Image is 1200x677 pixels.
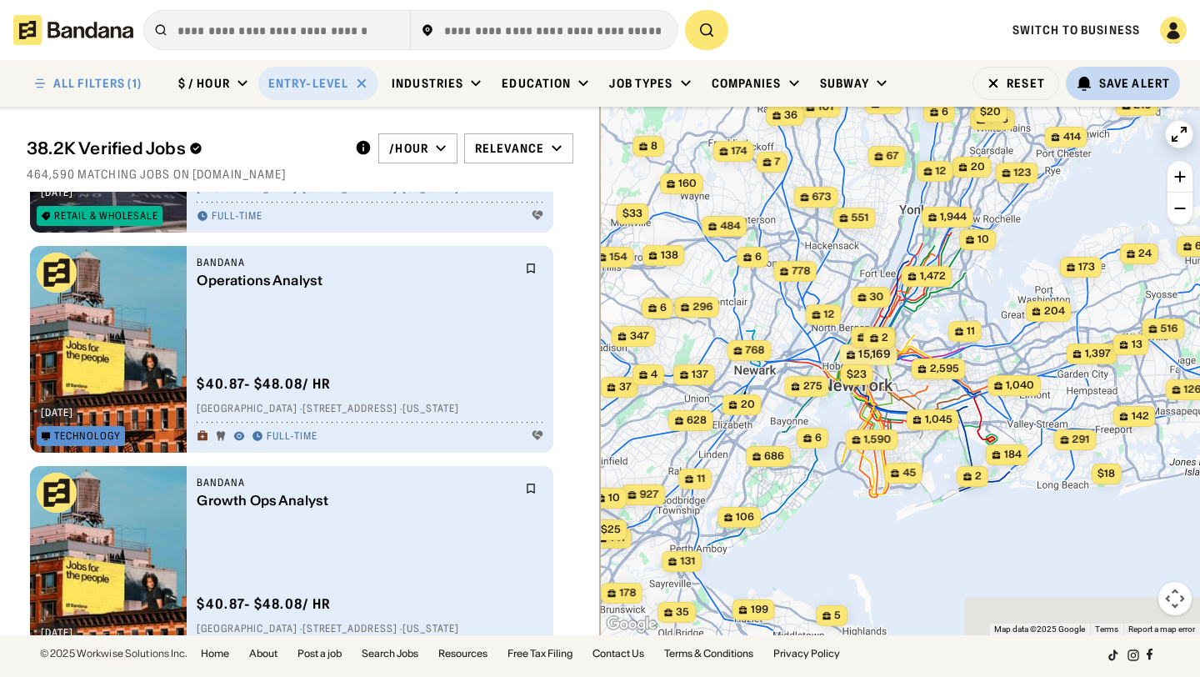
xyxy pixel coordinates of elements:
div: Technology [54,431,121,441]
div: Job Types [609,76,672,91]
img: Google [604,614,659,635]
a: Search Jobs [362,649,418,659]
span: 8 [651,139,657,153]
span: 551 [852,211,869,225]
div: $ 40.87 - $48.08 / hr [197,375,331,393]
a: Terms (opens in new tab) [1095,624,1118,634]
span: 768 [746,344,765,358]
span: 275 [803,379,822,394]
span: 291 [1072,433,1090,447]
div: [GEOGRAPHIC_DATA] · [STREET_ADDRESS] · [US_STATE] [197,403,543,416]
span: 6 [660,301,667,315]
div: [GEOGRAPHIC_DATA] · [STREET_ADDRESS] · [US_STATE] [197,623,543,636]
div: $ 40.87 - $48.08 / hr [197,595,331,613]
span: 160 [678,177,697,191]
span: 2 [975,469,982,484]
a: Resources [438,649,487,659]
a: Switch to Business [1012,23,1140,38]
span: $18 [1097,467,1115,479]
span: 142 [1132,409,1149,424]
span: 137 [692,368,708,382]
span: 131 [680,554,695,569]
span: 101 [818,100,834,114]
div: Industries [392,76,463,91]
span: 5 [834,609,841,623]
a: Report a map error [1128,624,1195,634]
span: 673 [812,190,832,204]
span: 20 [971,160,985,174]
span: 11 [697,472,705,486]
span: 173 [1078,260,1095,274]
img: Bandana logo [37,253,77,293]
span: 6 [755,250,762,264]
a: About [249,649,277,659]
span: $25 [601,523,621,535]
span: 414 [1063,130,1081,144]
span: 1,590 [864,433,892,447]
div: [DATE] [41,628,73,638]
span: 37 [619,380,632,394]
span: 30 [870,290,884,304]
span: 6 [942,105,948,119]
div: [DATE] [41,408,73,418]
span: 927 [640,488,659,502]
span: 184 [1004,448,1022,462]
span: 123 [1014,166,1032,180]
div: Relevance [475,141,544,156]
div: $ / hour [178,76,230,91]
span: 12 [936,164,947,178]
span: 13 [1132,338,1142,352]
div: Education [502,76,571,91]
div: Bandana [197,476,515,489]
span: 15,169 [858,348,890,363]
img: Bandana logotype [13,15,133,45]
span: 4 [651,368,657,382]
div: Operations Analyst [197,273,515,288]
span: 516 [1161,322,1178,336]
div: Full-time [267,430,317,444]
img: Bandana logo [37,473,77,513]
a: Contact Us [592,649,644,659]
span: 1,472 [920,269,946,283]
span: 10 [608,491,620,505]
span: 296 [692,300,712,314]
span: 1,040 [1006,379,1034,393]
span: 24 [1138,247,1152,261]
div: Reset [1007,78,1045,89]
div: 464,590 matching jobs on [DOMAIN_NAME] [27,167,573,182]
span: 12 [824,308,835,322]
span: 154 [610,250,627,264]
span: 6 [815,431,822,445]
span: 199 [751,603,768,617]
span: 174 [732,144,747,158]
span: 36 [784,108,797,123]
span: 45 [902,466,916,480]
div: Entry-Level [268,76,348,91]
a: Open this area in Google Maps (opens a new window) [604,614,659,635]
div: [DATE] [41,188,73,198]
div: Bandana [197,256,515,269]
div: Subway [820,76,870,91]
span: 106 [736,510,754,524]
span: 628 [687,414,707,428]
span: 2,595 [930,362,959,376]
span: $20 [980,105,1001,118]
button: Map camera controls [1158,582,1192,615]
a: Home [201,649,229,659]
span: 1,397 [1085,347,1111,361]
span: 20 [741,398,755,412]
div: Retail & Wholesale [54,211,158,221]
div: /hour [389,141,428,156]
span: 10 [977,233,989,247]
span: $23 [847,368,867,380]
div: grid [27,192,573,635]
span: 1,045 [925,413,952,427]
a: Post a job [297,649,342,659]
div: Companies [712,76,782,91]
span: 138 [661,248,678,263]
span: $33 [622,207,642,219]
span: 778 [792,264,810,278]
span: 686 [764,449,784,464]
span: Map data ©2025 Google [994,624,1085,634]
